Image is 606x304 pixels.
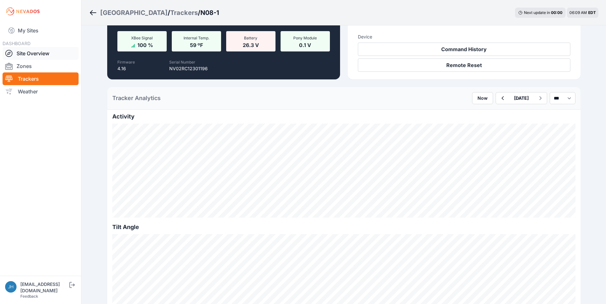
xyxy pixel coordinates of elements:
[509,92,534,104] button: [DATE]
[358,58,570,72] button: Remote Reset
[243,41,259,48] span: 26.3 V
[170,8,198,17] a: Trackers
[100,8,168,17] a: [GEOGRAPHIC_DATA]
[3,41,31,46] span: DASHBOARD
[184,36,209,40] span: Internal Temp.
[3,85,79,98] a: Weather
[472,92,493,104] button: Now
[3,47,79,60] a: Site Overview
[551,10,562,15] div: 00 : 00
[5,281,17,293] img: jhaberkorn@invenergy.com
[168,8,170,17] span: /
[169,60,195,64] label: Serial Number
[112,94,161,103] h2: Tracker Analytics
[190,41,203,48] span: 59 ºF
[358,43,570,56] button: Command History
[3,60,79,72] a: Zones
[117,65,135,72] p: 4.16
[131,36,153,40] span: XBee Signal
[112,223,575,232] h2: Tilt Angle
[569,10,587,15] span: 06:09 AM
[20,294,38,299] a: Feedback
[20,281,68,294] div: [EMAIL_ADDRESS][DOMAIN_NAME]
[89,4,219,21] nav: Breadcrumb
[588,10,596,15] span: EDT
[524,10,550,15] span: Next update in
[198,8,200,17] span: /
[358,34,570,40] h3: Device
[3,72,79,85] a: Trackers
[244,36,257,40] span: Battery
[169,65,208,72] p: NV02RC12301196
[5,6,41,17] img: Nevados
[3,23,79,38] a: My Sites
[200,8,219,17] h3: N08-1
[117,60,135,64] label: Firmware
[112,112,575,121] h2: Activity
[137,41,153,48] span: 100 %
[293,36,317,40] span: Pony Module
[299,41,311,48] span: 0.1 V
